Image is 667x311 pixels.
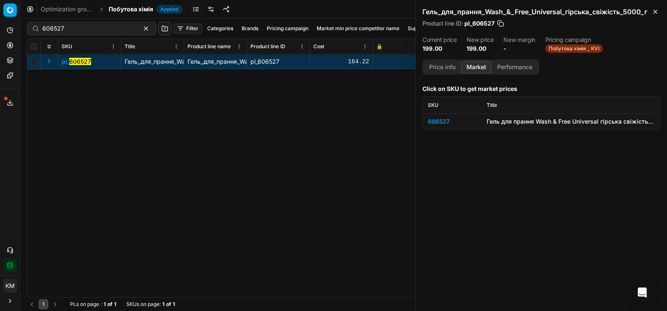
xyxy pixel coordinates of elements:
[62,43,72,50] span: SKU
[107,301,112,308] strong: of
[545,44,603,53] span: Побутова хімія _ KVI
[27,299,60,309] nav: pagination
[188,57,243,66] div: Гель_для_прання_Wash_&_Free_Universal_гірська_свіжість_5000_г
[461,61,492,73] button: Market
[422,85,660,93] h3: Click on SKU to get market prices
[39,299,48,309] button: 1
[109,5,182,13] span: Побутова хіміяApplied
[313,43,324,50] span: Cost
[428,117,477,126] div: 606527
[27,299,37,309] button: Go to previous page
[69,58,91,65] mark: 606527
[109,5,153,13] span: Побутова хімія
[404,23,446,34] button: Supplier name
[487,102,497,108] span: Title
[503,37,535,43] dt: New margin
[44,41,54,52] button: Expand all
[422,7,660,17] h2: Гель_для_прання_Wash_&_Free_Universal_гірська_свіжість_5000_г
[422,44,456,53] dd: 199.00
[125,58,311,65] span: Гель_для_прання_Wash_&_Free_Universal_гірська_свіжість_5000_г
[313,57,369,66] div: 164.22
[42,24,134,33] input: Search by SKU or title
[503,44,535,53] dd: -
[204,23,237,34] button: Categories
[250,57,306,66] div: pl_606527
[70,301,116,308] div: :
[125,43,135,50] span: Title
[250,43,285,50] span: Product line ID
[545,37,603,43] dt: Pricing campaign
[173,23,202,34] button: Filter
[162,301,164,308] strong: 1
[173,301,175,308] strong: 1
[104,301,106,308] strong: 1
[376,43,383,50] span: 🔒
[263,23,312,34] button: Pricing campaign
[50,299,60,309] button: Go to next page
[62,57,91,66] button: pl_606527
[428,102,438,108] span: SKU
[41,5,94,13] a: Optimization groups
[492,61,538,73] button: Performance
[3,279,17,293] button: КM
[62,57,91,66] span: pl_
[466,37,493,43] dt: New price
[166,301,171,308] strong: of
[41,5,182,13] nav: breadcrumb
[422,21,463,26] span: Product line ID :
[464,19,495,28] span: pl_606527
[424,61,461,73] button: Price info
[238,23,262,34] button: Brands
[114,301,116,308] strong: 1
[466,44,493,53] dd: 199.00
[156,5,182,13] span: Applied
[70,301,99,308] span: PLs on page
[44,56,54,66] button: Expand
[487,117,655,126] div: Гель для прання Wash & Free Universal гірська свіжість 5000 г
[632,282,652,303] div: Open Intercom Messenger
[313,23,403,34] button: Market min price competitor name
[4,280,16,292] span: КM
[422,37,456,43] dt: Current price
[126,301,161,308] span: SKUs on page :
[188,43,231,50] span: Product line name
